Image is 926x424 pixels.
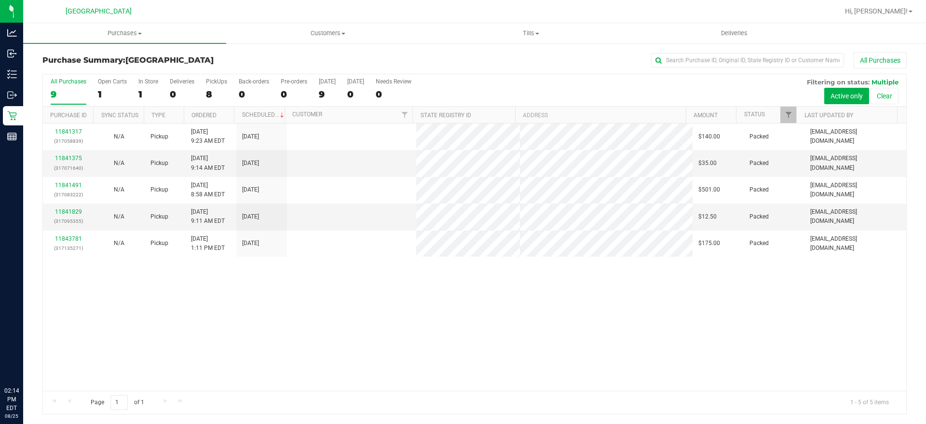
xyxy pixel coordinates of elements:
[749,239,769,248] span: Packed
[421,112,471,119] a: State Registry ID
[242,185,259,194] span: [DATE]
[191,181,225,199] span: [DATE] 8:58 AM EDT
[49,244,88,253] p: (317135271)
[824,88,869,104] button: Active only
[281,78,307,85] div: Pre-orders
[242,159,259,168] span: [DATE]
[114,239,124,248] button: N/A
[694,112,718,119] a: Amount
[7,90,17,100] inline-svg: Outbound
[114,159,124,168] button: N/A
[55,182,82,189] a: 11841491
[51,78,86,85] div: All Purchases
[7,49,17,58] inline-svg: Inbound
[55,235,82,242] a: 11843781
[698,159,717,168] span: $35.00
[871,88,899,104] button: Clear
[49,190,88,199] p: (317083222)
[227,29,429,38] span: Customers
[7,111,17,121] inline-svg: Retail
[430,29,632,38] span: Tills
[347,78,364,85] div: [DATE]
[191,127,225,146] span: [DATE] 9:23 AM EDT
[55,208,82,215] a: 11841829
[810,127,900,146] span: [EMAIL_ADDRESS][DOMAIN_NAME]
[281,89,307,100] div: 0
[49,137,88,146] p: (317058839)
[633,23,836,43] a: Deliveries
[515,107,686,123] th: Address
[55,155,82,162] a: 11841375
[206,89,227,100] div: 8
[138,78,158,85] div: In Store
[82,395,152,410] span: Page of 1
[98,89,127,100] div: 1
[150,159,168,168] span: Pickup
[239,78,269,85] div: Back-orders
[376,78,411,85] div: Needs Review
[114,212,124,221] button: N/A
[708,29,761,38] span: Deliveries
[854,52,907,68] button: All Purchases
[191,207,225,226] span: [DATE] 9:11 AM EDT
[170,78,194,85] div: Deliveries
[55,128,82,135] a: 11841317
[151,112,165,119] a: Type
[845,7,908,15] span: Hi, [PERSON_NAME]!
[114,185,124,194] button: N/A
[749,212,769,221] span: Packed
[125,55,214,65] span: [GEOGRAPHIC_DATA]
[150,185,168,194] span: Pickup
[810,181,900,199] span: [EMAIL_ADDRESS][DOMAIN_NAME]
[810,207,900,226] span: [EMAIL_ADDRESS][DOMAIN_NAME]
[138,89,158,100] div: 1
[23,29,226,38] span: Purchases
[376,89,411,100] div: 0
[698,132,720,141] span: $140.00
[191,112,217,119] a: Ordered
[698,212,717,221] span: $12.50
[191,234,225,253] span: [DATE] 1:11 PM EDT
[4,386,19,412] p: 02:14 PM EDT
[872,78,899,86] span: Multiple
[242,212,259,221] span: [DATE]
[98,78,127,85] div: Open Carts
[49,217,88,226] p: (317095355)
[744,111,765,118] a: Status
[101,112,138,119] a: Sync Status
[807,78,870,86] span: Filtering on status:
[7,132,17,141] inline-svg: Reports
[10,347,39,376] iframe: Resource center
[239,89,269,100] div: 0
[114,160,124,166] span: Not Applicable
[843,395,897,410] span: 1 - 5 of 5 items
[242,111,286,118] a: Scheduled
[51,89,86,100] div: 9
[42,56,330,65] h3: Purchase Summary:
[114,213,124,220] span: Not Applicable
[4,412,19,420] p: 08/25
[810,234,900,253] span: [EMAIL_ADDRESS][DOMAIN_NAME]
[698,185,720,194] span: $501.00
[49,164,88,173] p: (317071640)
[50,112,87,119] a: Purchase ID
[114,240,124,246] span: Not Applicable
[804,112,853,119] a: Last Updated By
[110,395,128,410] input: 1
[114,132,124,141] button: N/A
[749,159,769,168] span: Packed
[114,186,124,193] span: Not Applicable
[226,23,429,43] a: Customers
[319,89,336,100] div: 9
[319,78,336,85] div: [DATE]
[429,23,632,43] a: Tills
[292,111,322,118] a: Customer
[150,132,168,141] span: Pickup
[749,132,769,141] span: Packed
[191,154,225,172] span: [DATE] 9:14 AM EDT
[66,7,132,15] span: [GEOGRAPHIC_DATA]
[780,107,796,123] a: Filter
[242,132,259,141] span: [DATE]
[7,28,17,38] inline-svg: Analytics
[7,69,17,79] inline-svg: Inventory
